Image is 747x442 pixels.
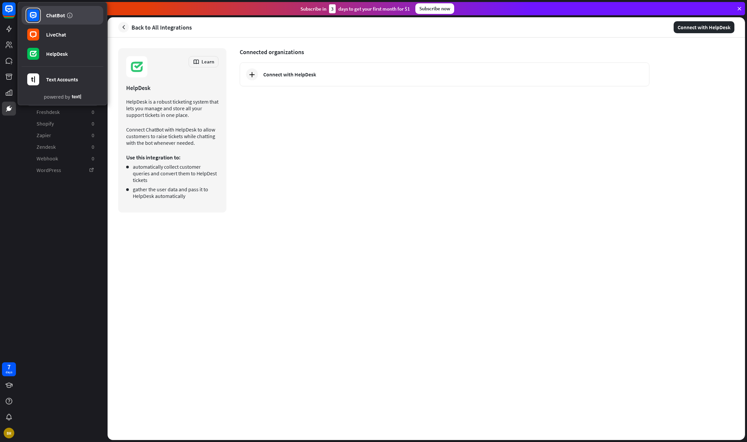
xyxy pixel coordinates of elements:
[27,153,98,164] a: Webhook 0
[92,109,94,116] aside: 0
[126,163,218,183] li: automatically collect customer queries and convert them to HelpDest tickets
[37,120,54,127] span: Shopify
[37,132,51,139] span: Zapier
[27,165,98,176] a: WordPress
[126,126,218,146] p: Connect ChatBot with HelpDesk to allow customers to raise tickets while chatting with the bot whe...
[27,130,98,141] a: Zapier 0
[300,4,410,13] div: Subscribe in days to get your first month for $1
[240,48,649,56] span: Connected organizations
[126,98,218,118] p: HelpDesk is a robust ticketing system that lets you manage and store all your support tickets in ...
[27,141,98,152] a: Zendesk 0
[415,3,454,14] div: Subscribe now
[92,155,94,162] aside: 0
[7,364,11,370] div: 7
[118,22,192,33] a: Back to All Integrations
[5,3,25,23] button: Open LiveChat chat widget
[329,4,336,13] div: 3
[126,154,218,161] p: Use this integration to:
[37,143,56,150] span: Zendesk
[126,186,218,199] li: gather the user data and pass it to HelpDesk automatically
[131,24,192,31] span: Back to All Integrations
[202,58,214,65] span: Learn
[27,107,98,118] a: Freshdesk 0
[263,71,316,78] div: Connect with HelpDesk
[37,109,60,116] span: Freshdesk
[674,21,734,33] button: Connect with HelpDesk
[4,428,14,438] div: BR
[6,370,12,375] div: days
[92,143,94,150] aside: 0
[92,132,94,139] aside: 0
[126,84,218,92] div: HelpDesk
[2,362,16,376] a: 7 days
[27,118,98,129] a: Shopify 0
[37,155,58,162] span: Webhook
[92,120,94,127] aside: 0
